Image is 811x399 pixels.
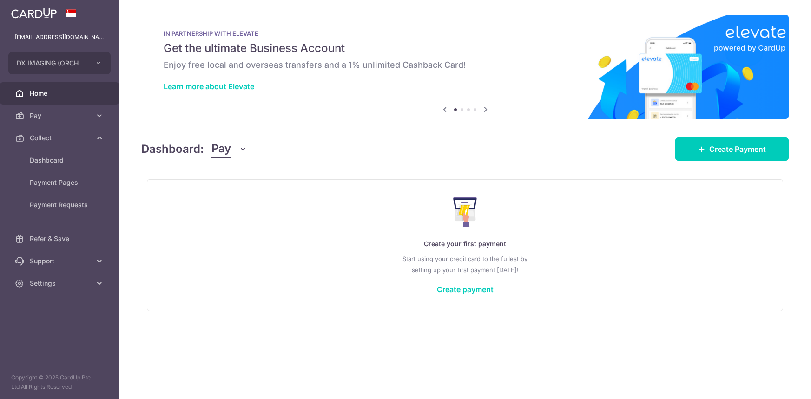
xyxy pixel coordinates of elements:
[211,140,231,158] span: Pay
[30,133,91,143] span: Collect
[30,256,91,266] span: Support
[164,59,766,71] h6: Enjoy free local and overseas transfers and a 1% unlimited Cashback Card!
[11,7,57,19] img: CardUp
[752,371,802,394] iframe: Opens a widget where you can find more information
[164,30,766,37] p: IN PARTNERSHIP WITH ELEVATE
[30,234,91,243] span: Refer & Save
[15,33,104,42] p: [EMAIL_ADDRESS][DOMAIN_NAME]
[166,253,764,275] p: Start using your credit card to the fullest by setting up your first payment [DATE]!
[8,52,111,74] button: DX IMAGING (ORCHARD) PTE LTD
[141,141,204,157] h4: Dashboard:
[709,144,766,155] span: Create Payment
[211,140,247,158] button: Pay
[453,197,477,227] img: Make Payment
[30,89,91,98] span: Home
[164,82,254,91] a: Learn more about Elevate
[166,238,764,249] p: Create your first payment
[30,279,91,288] span: Settings
[30,178,91,187] span: Payment Pages
[30,156,91,165] span: Dashboard
[30,200,91,209] span: Payment Requests
[30,111,91,120] span: Pay
[675,137,789,161] a: Create Payment
[164,41,766,56] h5: Get the ultimate Business Account
[437,285,494,294] a: Create payment
[141,15,789,119] img: Renovation banner
[17,59,86,68] span: DX IMAGING (ORCHARD) PTE LTD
